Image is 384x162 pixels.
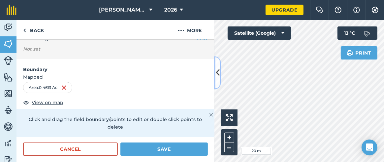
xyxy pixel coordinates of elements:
img: Four arrows, one pointing top left, one top right, one bottom right and the last bottom left [226,114,233,121]
img: svg+xml;base64,PHN2ZyB4bWxucz0iaHR0cDovL3d3dy53My5vcmcvMjAwMC9zdmciIHdpZHRoPSI1NiIgaGVpZ2h0PSI2MC... [4,89,13,99]
img: svg+xml;base64,PHN2ZyB4bWxucz0iaHR0cDovL3d3dy53My5vcmcvMjAwMC9zdmciIHdpZHRoPSIxOCIgaGVpZ2h0PSIyNC... [23,99,29,106]
a: Upgrade [266,5,304,15]
img: svg+xml;base64,PHN2ZyB4bWxucz0iaHR0cDovL3d3dy53My5vcmcvMjAwMC9zdmciIHdpZHRoPSI5IiBoZWlnaHQ9IjI0Ii... [23,26,26,34]
button: More [165,20,214,39]
button: 13 °C [337,26,377,40]
img: svg+xml;base64,PHN2ZyB4bWxucz0iaHR0cDovL3d3dy53My5vcmcvMjAwMC9zdmciIHdpZHRoPSI1NiIgaGVpZ2h0PSI2MC... [4,39,13,49]
img: svg+xml;base64,PD94bWwgdmVyc2lvbj0iMS4wIiBlbmNvZGluZz0idXRmLTgiPz4KPCEtLSBHZW5lcmF0b3I6IEFkb2JlIE... [4,56,13,65]
span: [PERSON_NAME] Holdings [99,6,146,14]
p: Click and drag the field boundary/points to edit or double click points to delete [23,116,208,131]
span: Mapped [16,73,214,81]
img: svg+xml;base64,PD94bWwgdmVyc2lvbj0iMS4wIiBlbmNvZGluZz0idXRmLTgiPz4KPCEtLSBHZW5lcmF0b3I6IEFkb2JlIE... [4,105,13,115]
button: + [224,133,234,142]
img: svg+xml;base64,PHN2ZyB4bWxucz0iaHR0cDovL3d3dy53My5vcmcvMjAwMC9zdmciIHdpZHRoPSIxNyIgaGVpZ2h0PSIxNy... [353,6,360,14]
div: Not set [23,46,208,52]
button: Save [120,142,208,156]
img: svg+xml;base64,PHN2ZyB4bWxucz0iaHR0cDovL3d3dy53My5vcmcvMjAwMC9zdmciIHdpZHRoPSIyMiIgaGVpZ2h0PSIzMC... [209,111,213,119]
img: fieldmargin Logo [7,5,16,15]
a: Back [16,20,50,39]
img: svg+xml;base64,PHN2ZyB4bWxucz0iaHR0cDovL3d3dy53My5vcmcvMjAwMC9zdmciIHdpZHRoPSIxNiIgaGVpZ2h0PSIyNC... [61,84,67,92]
img: svg+xml;base64,PHN2ZyB4bWxucz0iaHR0cDovL3d3dy53My5vcmcvMjAwMC9zdmciIHdpZHRoPSI1NiIgaGVpZ2h0PSI2MC... [4,72,13,82]
img: svg+xml;base64,PD94bWwgdmVyc2lvbj0iMS4wIiBlbmNvZGluZz0idXRmLTgiPz4KPCEtLSBHZW5lcmF0b3I6IEFkb2JlIE... [4,22,13,32]
img: svg+xml;base64,PHN2ZyB4bWxucz0iaHR0cDovL3d3dy53My5vcmcvMjAwMC9zdmciIHdpZHRoPSIyMCIgaGVpZ2h0PSIyNC... [178,26,184,34]
div: Area : 0.4613 Ac [23,82,72,93]
img: A cog icon [371,7,379,13]
span: 13 ° C [344,26,355,40]
h4: Boundary [16,59,214,73]
button: Satellite (Google) [228,26,291,40]
span: 2026 [164,6,177,14]
img: Two speech bubbles overlapping with the left bubble in the forefront [316,7,324,13]
button: Cancel [23,142,118,156]
button: View on map [23,99,63,106]
img: svg+xml;base64,PD94bWwgdmVyc2lvbj0iMS4wIiBlbmNvZGluZz0idXRmLTgiPz4KPCEtLSBHZW5lcmF0b3I6IEFkb2JlIE... [360,26,373,40]
img: A question mark icon [334,7,342,13]
img: svg+xml;base64,PD94bWwgdmVyc2lvbj0iMS4wIiBlbmNvZGluZz0idXRmLTgiPz4KPCEtLSBHZW5lcmF0b3I6IEFkb2JlIE... [4,138,13,148]
img: svg+xml;base64,PHN2ZyB4bWxucz0iaHR0cDovL3d3dy53My5vcmcvMjAwMC9zdmciIHdpZHRoPSIxOSIgaGVpZ2h0PSIyNC... [347,49,353,57]
img: svg+xml;base64,PD94bWwgdmVyc2lvbj0iMS4wIiBlbmNvZGluZz0idXRmLTgiPz4KPCEtLSBHZW5lcmF0b3I6IEFkb2JlIE... [4,122,13,132]
button: Print [341,46,378,60]
button: – [224,142,234,152]
span: View on map [32,99,63,106]
div: Open Intercom Messenger [362,140,377,155]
